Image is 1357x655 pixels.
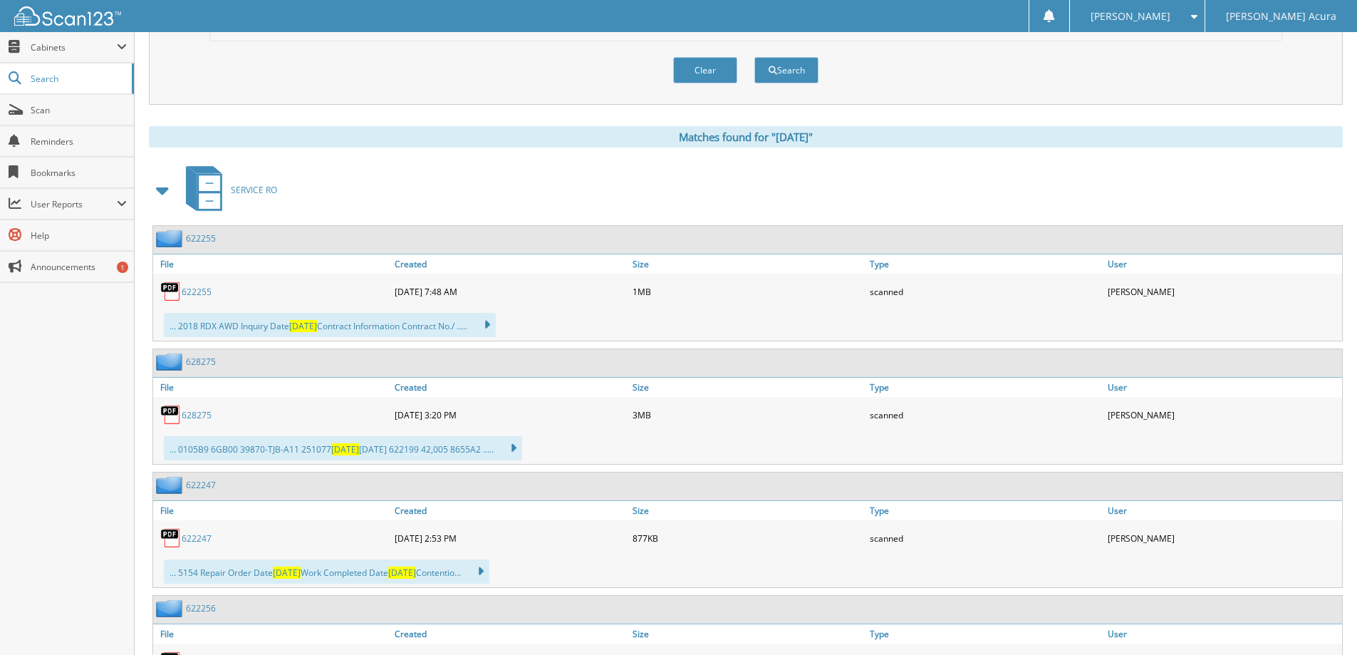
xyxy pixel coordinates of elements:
div: 3MB [629,401,867,429]
img: folder2.png [156,476,186,494]
div: [PERSON_NAME] [1104,401,1342,429]
a: Created [391,624,629,644]
img: PDF.png [160,527,182,549]
a: File [153,624,391,644]
span: User Reports [31,198,117,210]
button: Search [754,57,818,83]
span: [DATE] [388,567,416,579]
a: Type [866,254,1104,274]
a: Size [629,378,867,397]
span: Help [31,229,127,242]
div: scanned [866,277,1104,306]
div: [DATE] 3:20 PM [391,401,629,429]
a: SERVICE RO [177,162,277,218]
a: File [153,378,391,397]
span: Reminders [31,135,127,148]
img: folder2.png [156,353,186,371]
img: folder2.png [156,229,186,247]
img: PDF.png [160,404,182,426]
div: 877KB [629,524,867,552]
div: scanned [866,401,1104,429]
img: scan123-logo-white.svg [14,6,121,26]
a: User [1104,624,1342,644]
div: [DATE] 2:53 PM [391,524,629,552]
span: Announcements [31,261,127,273]
a: 622256 [186,602,216,614]
img: folder2.png [156,599,186,617]
a: Type [866,501,1104,520]
a: 622247 [186,479,216,491]
span: [DATE] [289,320,317,332]
span: Cabinets [31,41,117,53]
div: 1MB [629,277,867,306]
span: [PERSON_NAME] [1091,12,1170,21]
a: 622247 [182,532,212,545]
button: Clear [673,57,737,83]
span: [DATE] [331,443,359,455]
div: [PERSON_NAME] [1104,524,1342,552]
a: User [1104,254,1342,274]
a: Type [866,624,1104,644]
div: scanned [866,524,1104,552]
a: Size [629,501,867,520]
a: User [1104,501,1342,520]
a: 622255 [186,232,216,244]
a: 628275 [182,409,212,421]
a: Created [391,378,629,397]
div: Matches found for "[DATE]" [149,126,1343,148]
a: Size [629,254,867,274]
a: Created [391,501,629,520]
a: Created [391,254,629,274]
a: User [1104,378,1342,397]
span: Search [31,73,125,85]
span: Scan [31,104,127,116]
img: PDF.png [160,281,182,302]
div: ... 2018 RDX AWD Inquiry Date Contract Information Contract No./ ..... [164,313,496,337]
span: Bookmarks [31,167,127,179]
a: File [153,501,391,520]
span: [DATE] [273,567,301,579]
div: [DATE] 7:48 AM [391,277,629,306]
div: [PERSON_NAME] [1104,277,1342,306]
a: Type [866,378,1104,397]
a: File [153,254,391,274]
a: 622255 [182,286,212,298]
div: ... 0105B9 6GB00 39870-TJB-A11 251077 [DATE] 622199 42,005 8655A2 ..... [164,436,522,460]
div: ... 5154 Repair Order Date Work Completed Date Contentio... [164,559,489,584]
a: Size [629,624,867,644]
div: 1 [117,262,128,273]
span: [PERSON_NAME] Acura [1226,12,1336,21]
span: SERVICE RO [231,184,277,196]
a: 628275 [186,356,216,368]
